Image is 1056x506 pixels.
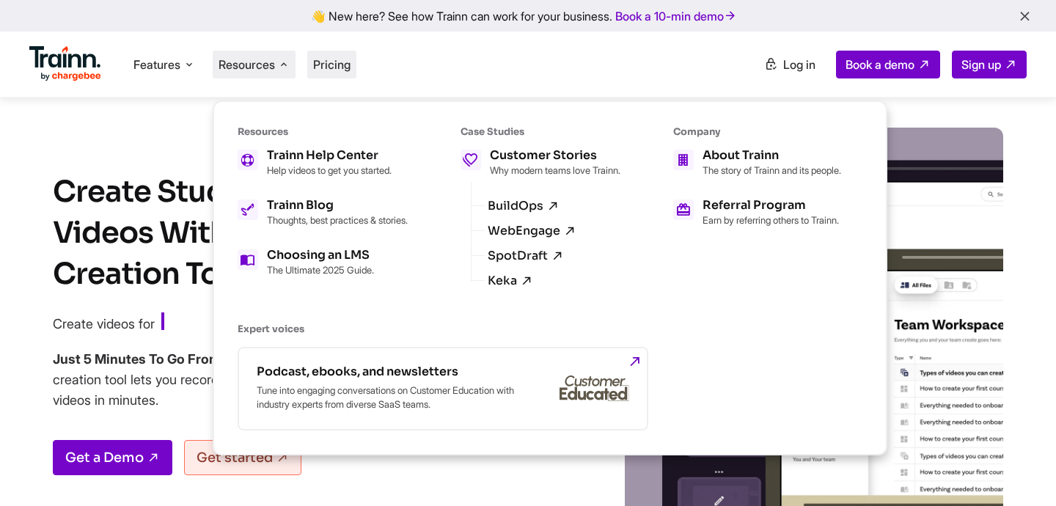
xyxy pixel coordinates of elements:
a: SpotDraft [488,249,564,263]
span: Log in [783,57,815,72]
a: BuildOps [488,199,560,213]
a: Customer Stories Why modern teams love Trainn. [461,150,620,176]
div: Expert voices [238,323,841,335]
a: Book a demo [836,51,940,78]
div: About Trainn [703,150,841,161]
a: Log in [755,51,824,78]
p: The story of Trainn and its people. [703,164,841,176]
div: Trainn Blog [267,199,408,211]
a: Trainn Blog Thoughts, best practices & stories. [238,199,408,226]
p: Why modern teams love Trainn. [490,164,620,176]
div: Resources [238,125,408,138]
a: Book a 10-min demo [612,6,740,26]
b: Just 5 Minutes To Go From Idea To Video! [53,351,312,367]
div: Trainn Help Center [267,150,392,161]
span: Resources [219,56,275,73]
span: Sales Enablement [161,312,337,333]
div: Choosing an LMS [267,249,374,261]
h1: Create Studio-quality Product Videos With The Easiest AI Video Creation Tool [53,172,551,295]
iframe: Chat Widget [983,436,1056,506]
div: Company [673,125,841,138]
img: customer-educated-gray.b42eccd.svg [560,375,629,402]
a: Trainn Help Center Help videos to get you started. [238,150,408,176]
a: Get a Demo [53,440,172,475]
a: About Trainn The story of Trainn and its people. [673,150,841,176]
a: Keka [488,274,533,287]
span: Book a demo [846,57,914,72]
span: Features [133,56,180,73]
a: Get started [184,440,301,475]
p: [PERSON_NAME]’s AI video creation tool lets you record, edit, add voiceovers, and share product v... [53,349,478,411]
div: 👋 New here? See how Trainn can work for your business. [9,9,1047,23]
div: Referral Program [703,199,839,211]
span: Sign up [961,57,1001,72]
span: Create videos for [53,316,155,331]
div: Case Studies [461,125,620,138]
p: The Ultimate 2025 Guide. [267,264,374,276]
a: Podcast, ebooks, and newsletters Tune into engaging conversations on Customer Education with indu... [238,347,648,430]
p: Thoughts, best practices & stories. [267,214,408,226]
img: Trainn Logo [29,46,101,81]
div: Customer Stories [490,150,620,161]
a: WebEngage [488,224,576,238]
p: Help videos to get you started. [267,164,392,176]
a: Choosing an LMS The Ultimate 2025 Guide. [238,249,408,276]
a: Referral Program Earn by referring others to Trainn. [673,199,841,226]
p: Tune into engaging conversations on Customer Education with industry experts from diverse SaaS te... [257,384,521,411]
p: Earn by referring others to Trainn. [703,214,839,226]
a: Pricing [313,57,351,72]
div: Podcast, ebooks, and newsletters [257,366,521,378]
a: Sign up [952,51,1027,78]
